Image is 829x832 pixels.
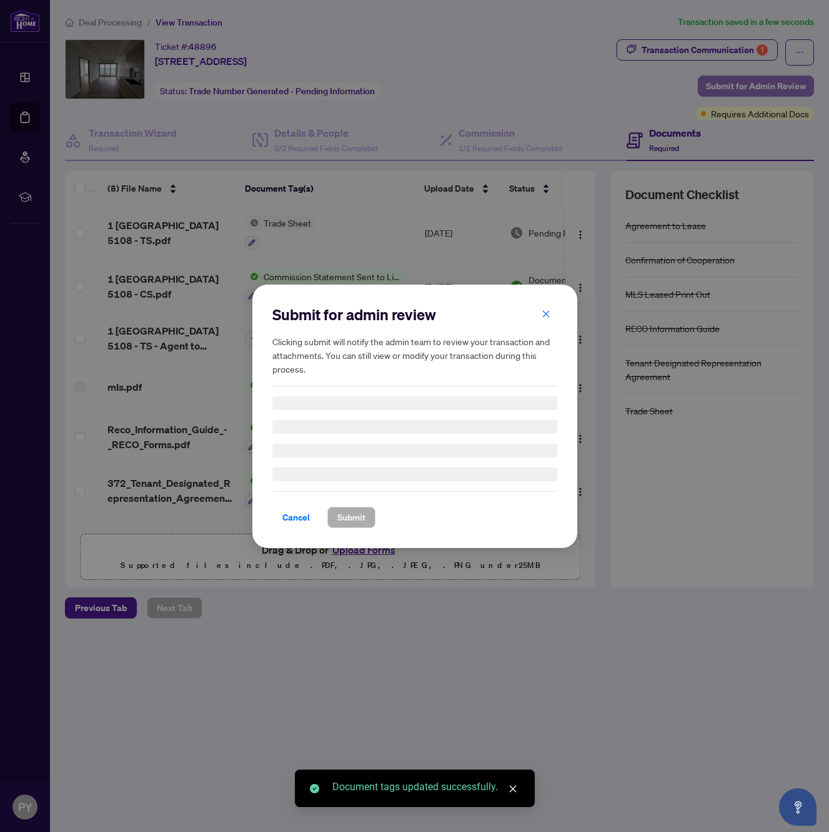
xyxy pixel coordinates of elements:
span: Cancel [282,507,310,527]
h2: Submit for admin review [272,305,557,325]
span: check-circle [310,784,319,793]
div: Document tags updated successfully. [332,780,520,795]
button: Cancel [272,507,320,528]
button: Submit [327,507,375,528]
span: close [509,785,517,793]
span: close [542,309,550,318]
a: Close [506,782,520,796]
h5: Clicking submit will notify the admin team to review your transaction and attachments. You can st... [272,335,557,376]
button: Open asap [779,788,817,826]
